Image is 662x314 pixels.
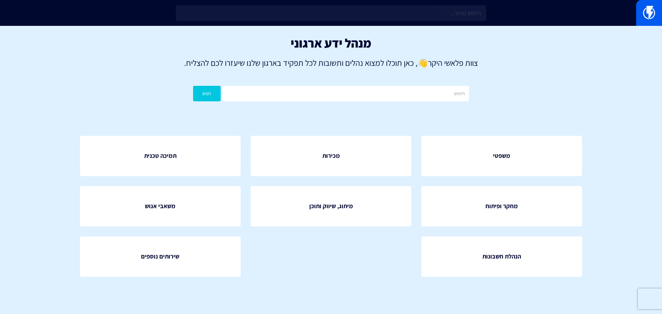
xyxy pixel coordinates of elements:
button: חפש [193,86,221,101]
strong: 👋 [418,57,428,68]
a: תמיכה טכנית [80,136,241,176]
a: מחקר ופיתוח [421,186,582,226]
span: מכירות [322,151,340,160]
a: מיתוג, שיווק ותוכן [251,186,411,226]
span: מחקר ופיתוח [485,202,518,211]
span: משפטי [493,151,510,160]
a: הנהלת חשבונות [421,236,582,277]
span: משאבי אנוש [145,202,175,211]
a: שירותים נוספים [80,236,241,277]
span: הנהלת חשבונות [482,252,521,261]
span: מיתוג, שיווק ותוכן [309,202,353,211]
h1: מנהל ידע ארגוני [10,36,652,50]
a: משאבי אנוש [80,186,241,226]
input: חיפוש [222,86,469,101]
span: שירותים נוספים [141,252,179,261]
p: צוות פלאשי היקר , כאן תוכלו למצוא נהלים ותשובות לכל תפקיד בארגון שלנו שיעזרו לכם להצליח. [10,57,652,69]
input: חיפוש מהיר... [176,5,486,21]
a: מכירות [251,136,411,176]
a: משפטי [421,136,582,176]
span: תמיכה טכנית [144,151,177,160]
